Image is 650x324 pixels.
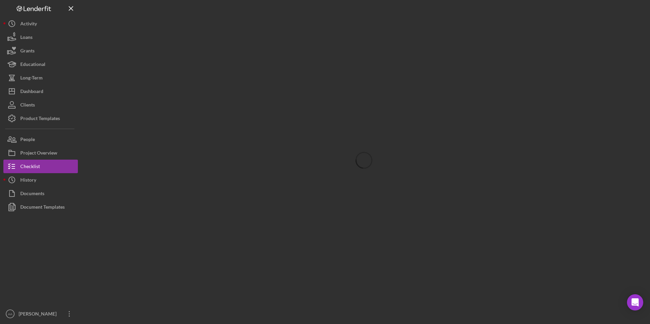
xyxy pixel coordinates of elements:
div: Project Overview [20,146,57,161]
div: Grants [20,44,35,59]
button: History [3,173,78,187]
button: Documents [3,187,78,200]
div: Product Templates [20,112,60,127]
div: [PERSON_NAME] [17,307,61,322]
button: Grants [3,44,78,57]
button: Activity [3,17,78,30]
div: Educational [20,57,45,73]
div: Document Templates [20,200,65,215]
button: Dashboard [3,85,78,98]
div: Clients [20,98,35,113]
div: Dashboard [20,85,43,100]
button: Loans [3,30,78,44]
div: People [20,133,35,148]
button: AA[PERSON_NAME] [3,307,78,321]
button: Checklist [3,160,78,173]
text: AA [8,312,13,316]
button: People [3,133,78,146]
div: Open Intercom Messenger [627,294,643,310]
button: Long-Term [3,71,78,85]
div: History [20,173,36,188]
div: Checklist [20,160,40,175]
button: Educational [3,57,78,71]
div: Documents [20,187,44,202]
button: Document Templates [3,200,78,214]
div: Activity [20,17,37,32]
button: Product Templates [3,112,78,125]
button: Clients [3,98,78,112]
button: Project Overview [3,146,78,160]
div: Long-Term [20,71,43,86]
div: Loans [20,30,32,46]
